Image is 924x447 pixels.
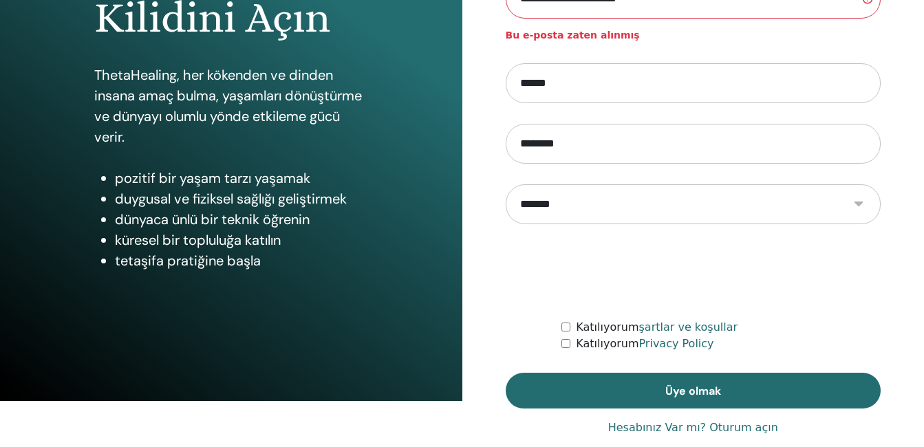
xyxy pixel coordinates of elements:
li: küresel bir topluluğa katılın [115,230,368,250]
a: şartlar ve koşullar [639,320,738,334]
label: Katılıyorum [576,336,713,352]
label: Katılıyorum [576,319,738,336]
iframe: reCAPTCHA [588,245,797,298]
button: Üye olmak [506,373,881,408]
li: dünyaca ünlü bir teknik öğrenin [115,209,368,230]
li: pozitif bir yaşam tarzı yaşamak [115,168,368,188]
strong: Bu e-posta zaten alınmış [506,30,640,41]
a: Hesabınız Var mı? Oturum açın [608,419,778,436]
li: duygusal ve fiziksel sağlığı geliştirmek [115,188,368,209]
span: Üye olmak [665,384,721,398]
a: Privacy Policy [639,337,714,350]
p: ThetaHealing, her kökenden ve dinden insana amaç bulma, yaşamları dönüştürme ve dünyayı olumlu yö... [94,65,368,147]
li: tetaşifa pratiğine başla [115,250,368,271]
